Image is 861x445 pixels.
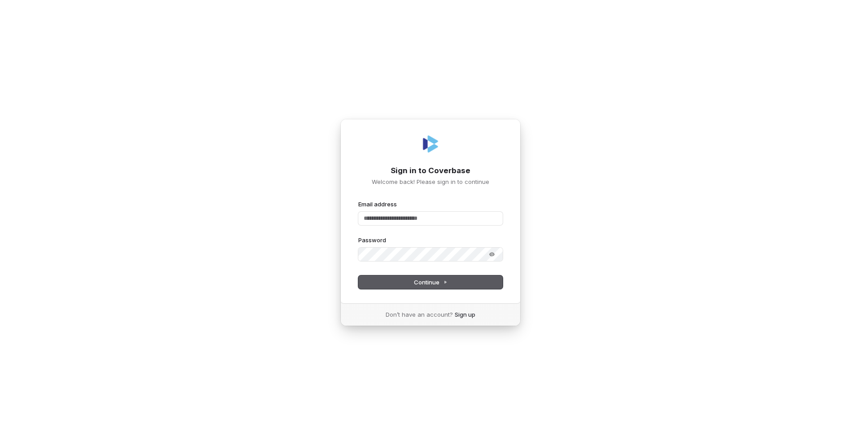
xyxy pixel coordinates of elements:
label: Email address [358,200,397,208]
span: Don’t have an account? [386,310,453,318]
label: Password [358,236,386,244]
button: Continue [358,275,503,289]
p: Welcome back! Please sign in to continue [358,178,503,186]
a: Sign up [455,310,475,318]
img: Coverbase [420,133,441,155]
span: Continue [414,278,448,286]
h1: Sign in to Coverbase [358,166,503,176]
button: Show password [483,249,501,260]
